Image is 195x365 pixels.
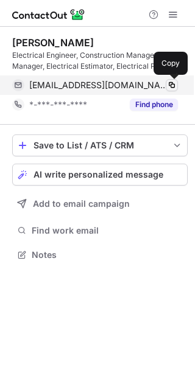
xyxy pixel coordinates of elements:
button: AI write personalized message [12,164,188,186]
div: Electrical Engineer, Construction Manager, MEP Manager, Electrical Estimator, Electrical Project ... [12,50,188,72]
button: Add to email campaign [12,193,188,215]
span: [EMAIL_ADDRESS][DOMAIN_NAME] [29,80,169,91]
div: Save to List / ATS / CRM [34,141,166,150]
div: [PERSON_NAME] [12,36,94,49]
span: AI write personalized message [34,170,163,179]
span: Add to email campaign [33,199,130,209]
button: Reveal Button [130,99,178,111]
span: Notes [32,249,183,260]
button: Find work email [12,222,188,239]
button: save-profile-one-click [12,134,188,156]
span: Find work email [32,225,183,236]
button: Notes [12,246,188,263]
img: ContactOut v5.3.10 [12,7,85,22]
